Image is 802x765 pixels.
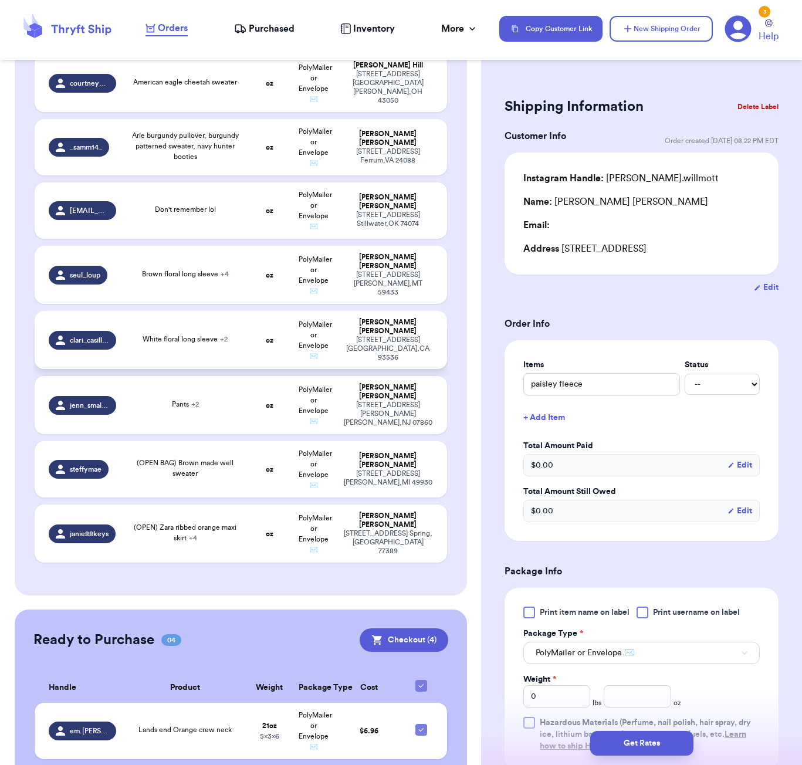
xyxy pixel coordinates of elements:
[441,22,478,36] div: More
[653,607,740,618] span: Print username on label
[523,197,552,207] span: Name:
[523,673,556,685] label: Weight
[531,459,553,471] span: $ 0.00
[523,440,760,452] label: Total Amount Paid
[138,726,232,733] span: Lands end Orange crew neck
[610,16,713,42] button: New Shipping Order
[70,206,109,215] span: [EMAIL_ADDRESS][DOMAIN_NAME]
[759,19,779,43] a: Help
[343,211,433,228] div: [STREET_ADDRESS] Stillwater , OK 74074
[340,22,395,36] a: Inventory
[353,22,395,36] span: Inventory
[343,512,433,529] div: [PERSON_NAME] [PERSON_NAME]
[299,64,332,103] span: PolyMailer or Envelope ✉️
[70,726,109,736] span: em.[PERSON_NAME].9
[299,386,332,425] span: PolyMailer or Envelope ✉️
[540,607,630,618] span: Print item name on label
[343,336,433,362] div: [STREET_ADDRESS] [GEOGRAPHIC_DATA] , CA 93536
[523,171,719,185] div: [PERSON_NAME].willmott
[343,469,433,487] div: [STREET_ADDRESS] [PERSON_NAME] , MI 49930
[754,282,779,293] button: Edit
[266,530,273,537] strong: oz
[299,128,332,167] span: PolyMailer or Envelope ✉️
[266,207,273,214] strong: oz
[189,534,197,541] span: + 4
[759,6,770,18] div: 3
[343,70,433,105] div: [STREET_ADDRESS] [GEOGRAPHIC_DATA][PERSON_NAME] , OH 43050
[172,401,199,408] span: Pants
[292,673,336,703] th: Package Type
[260,733,279,740] span: 5 x 3 x 6
[143,336,228,343] span: White floral long sleeve
[343,253,433,270] div: [PERSON_NAME] [PERSON_NAME]
[137,459,234,477] span: (OPEN BAG) Brown made well sweater
[145,21,188,36] a: Orders
[70,270,100,280] span: seul_loup
[161,634,181,646] span: 04
[505,564,779,578] h3: Package Info
[343,270,433,297] div: [STREET_ADDRESS] [PERSON_NAME] , MT 59433
[727,459,752,471] button: Edit
[299,321,332,360] span: PolyMailer or Envelope ✉️
[343,130,433,147] div: [PERSON_NAME] [PERSON_NAME]
[523,642,760,664] button: PolyMailer or Envelope ✉️
[505,97,644,116] h2: Shipping Information
[343,401,433,427] div: [STREET_ADDRESS][PERSON_NAME] [PERSON_NAME] , NJ 07860
[70,465,101,474] span: steffymae
[123,673,248,703] th: Product
[33,631,154,649] h2: Ready to Purchase
[262,722,277,729] strong: 21 oz
[299,450,332,489] span: PolyMailer or Envelope ✉️
[505,129,566,143] h3: Customer Info
[685,359,760,371] label: Status
[519,405,764,431] button: + Add Item
[191,401,199,408] span: + 2
[266,272,273,279] strong: oz
[360,727,378,734] span: $ 6.96
[49,682,76,694] span: Handle
[343,529,433,556] div: [STREET_ADDRESS] Spring , [GEOGRAPHIC_DATA] 77389
[266,144,273,151] strong: oz
[531,505,553,517] span: $ 0.00
[299,191,332,230] span: PolyMailer or Envelope ✉️
[336,673,402,703] th: Cost
[523,628,583,639] label: Package Type
[665,136,779,145] span: Order created: [DATE] 08:22 PM EDT
[132,132,239,160] span: Arie burgundy pullover, burgundy patterned sweater, navy hunter booties
[343,318,433,336] div: [PERSON_NAME] [PERSON_NAME]
[299,712,332,750] span: PolyMailer or Envelope ✉️
[266,402,273,409] strong: oz
[674,698,681,708] span: oz
[523,242,760,256] div: [STREET_ADDRESS]
[523,195,708,209] div: [PERSON_NAME] [PERSON_NAME]
[158,21,188,35] span: Orders
[727,505,752,517] button: Edit
[221,270,229,277] span: + 4
[70,79,109,88] span: courtneymhill
[523,244,559,253] span: Address
[266,466,273,473] strong: oz
[536,647,634,659] span: PolyMailer or Envelope ✉️
[759,29,779,43] span: Help
[266,337,273,344] strong: oz
[725,15,752,42] a: 3
[343,193,433,211] div: [PERSON_NAME] [PERSON_NAME]
[266,80,273,87] strong: oz
[590,731,693,756] button: Get Rates
[299,514,332,553] span: PolyMailer or Envelope ✉️
[540,719,618,727] span: Hazardous Materials
[523,221,550,230] span: Email:
[499,16,603,42] button: Copy Customer Link
[593,698,601,708] span: lbs
[70,336,109,345] span: clari_casillas66
[142,270,229,277] span: Brown floral long sleeve
[343,61,433,70] div: [PERSON_NAME] Hill
[133,79,237,86] span: American eagle cheetah sweater
[249,22,295,36] span: Purchased
[523,174,604,183] span: Instagram Handle:
[360,628,448,652] button: Checkout (4)
[523,486,760,497] label: Total Amount Still Owed
[733,94,783,120] button: Delete Label
[220,336,228,343] span: + 2
[155,206,216,213] span: Don't remember lol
